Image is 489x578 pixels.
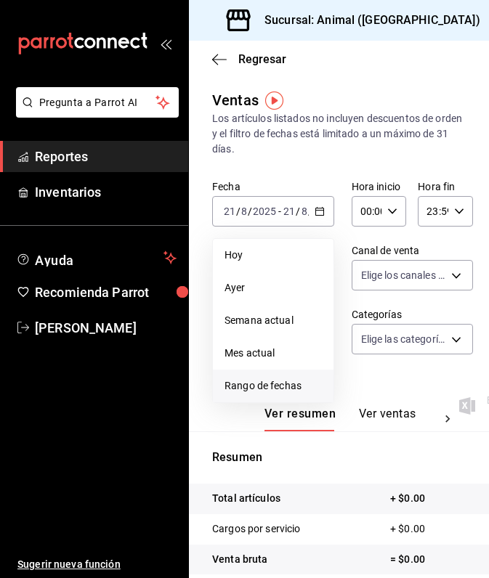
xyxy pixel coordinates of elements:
p: Cargos por servicio [212,521,301,537]
span: Semana actual [225,313,322,328]
span: Ayuda [35,249,158,266]
label: Hora fin [418,182,473,192]
input: -- [223,205,236,217]
span: Mes actual [225,346,322,361]
input: -- [283,205,296,217]
div: Ventas [212,89,259,111]
label: Hora inicio [352,182,407,192]
div: navigation tabs [264,407,433,431]
span: Elige los canales de venta [361,268,447,282]
span: / [308,205,312,217]
span: / [296,205,300,217]
input: ---- [252,205,277,217]
span: / [236,205,241,217]
span: Recomienda Parrot [35,282,177,302]
span: Sugerir nueva función [17,557,177,572]
button: Ver ventas [359,407,416,431]
label: Canal de venta [352,245,474,256]
span: / [248,205,252,217]
span: Reportes [35,147,177,166]
span: Regresar [238,52,286,66]
button: Regresar [212,52,286,66]
p: Total artículos [212,491,280,506]
span: [PERSON_NAME] [35,318,177,338]
div: Los artículos listados no incluyen descuentos de orden y el filtro de fechas está limitado a un m... [212,111,466,157]
button: Ver resumen [264,407,336,431]
a: Pregunta a Parrot AI [10,105,179,121]
button: Pregunta a Parrot AI [16,87,179,118]
input: -- [301,205,308,217]
img: Tooltip marker [265,91,283,110]
span: Rango de fechas [225,378,322,394]
span: - [278,205,281,217]
span: Hoy [225,248,322,263]
p: Venta bruta [212,552,267,567]
label: Categorías [352,309,474,319]
label: Fecha [212,182,334,192]
span: Ayer [225,280,322,296]
input: -- [241,205,248,217]
span: Inventarios [35,182,177,202]
span: Elige las categorías [361,332,447,346]
p: + $0.00 [390,491,466,506]
p: Resumen [212,449,466,466]
p: = $0.00 [390,552,466,567]
span: Pregunta a Parrot AI [39,95,156,110]
button: open_drawer_menu [160,38,171,49]
h3: Sucursal: Animal ([GEOGRAPHIC_DATA]) [253,12,480,29]
p: + $0.00 [390,521,466,537]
